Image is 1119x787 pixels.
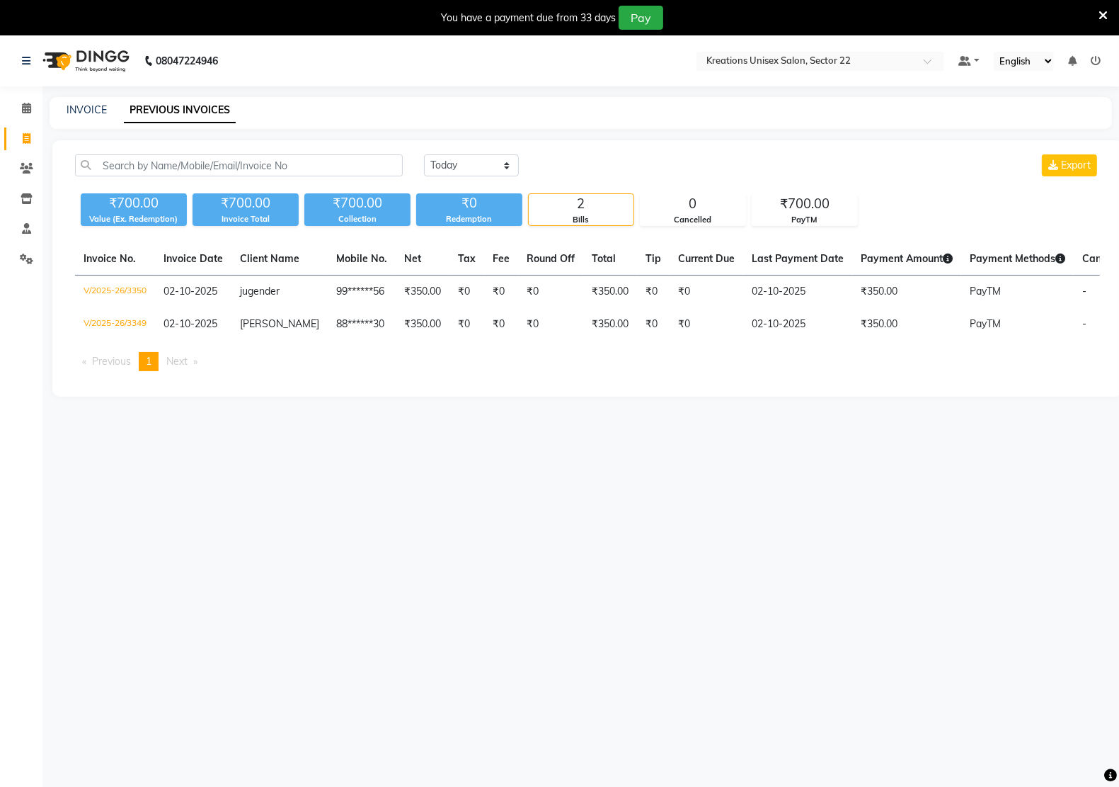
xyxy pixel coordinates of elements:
span: Export [1061,159,1091,171]
div: Redemption [416,213,522,225]
span: - [1082,285,1086,298]
div: PayTM [752,214,857,226]
div: Value (Ex. Redemption) [81,213,187,225]
span: 1 [146,355,151,368]
td: ₹350.00 [852,276,961,309]
span: PayTM [970,285,1001,298]
span: Invoice Date [163,252,223,265]
td: ₹350.00 [396,276,449,309]
span: Payment Methods [970,252,1065,265]
div: ₹700.00 [304,193,411,213]
span: 02-10-2025 [163,317,217,330]
span: Tax [458,252,476,265]
span: [PERSON_NAME] [240,317,319,330]
td: ₹0 [484,308,518,341]
td: 02-10-2025 [743,308,852,341]
td: ₹350.00 [852,308,961,341]
span: Last Payment Date [752,252,844,265]
span: Invoice No. [84,252,136,265]
span: Fee [493,252,510,265]
nav: Pagination [75,352,1100,371]
div: ₹700.00 [752,194,857,214]
span: Round Off [527,252,575,265]
div: 2 [529,194,633,214]
span: Payment Amount [861,252,953,265]
td: V/2025-26/3350 [75,276,155,309]
td: 02-10-2025 [743,276,852,309]
div: Bills [529,214,633,226]
div: ₹700.00 [81,193,187,213]
div: Cancelled [641,214,745,226]
td: ₹0 [518,276,583,309]
span: Total [592,252,616,265]
td: ₹0 [637,308,670,341]
input: Search by Name/Mobile/Email/Invoice No [75,154,403,176]
div: ₹700.00 [193,193,299,213]
td: V/2025-26/3349 [75,308,155,341]
td: ₹0 [670,276,743,309]
td: ₹0 [637,276,670,309]
img: logo [36,41,133,81]
td: ₹0 [484,276,518,309]
span: 02-10-2025 [163,285,217,298]
button: Pay [619,6,663,30]
span: PayTM [970,317,1001,330]
b: 08047224946 [156,41,218,81]
span: jugender [240,285,280,298]
span: Net [404,252,421,265]
td: ₹0 [518,308,583,341]
div: 0 [641,194,745,214]
div: ₹0 [416,193,522,213]
a: PREVIOUS INVOICES [124,98,236,123]
td: ₹0 [449,276,484,309]
a: INVOICE [67,103,107,116]
div: Collection [304,213,411,225]
span: Client Name [240,252,299,265]
span: Current Due [678,252,735,265]
div: Invoice Total [193,213,299,225]
td: ₹0 [670,308,743,341]
div: You have a payment due from 33 days [441,11,616,26]
td: ₹350.00 [583,276,637,309]
td: ₹350.00 [396,308,449,341]
span: Previous [92,355,131,368]
td: ₹0 [449,308,484,341]
span: Next [166,355,188,368]
td: ₹350.00 [583,308,637,341]
span: Mobile No. [336,252,387,265]
span: Tip [645,252,661,265]
button: Export [1042,154,1097,176]
span: - [1082,317,1086,330]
